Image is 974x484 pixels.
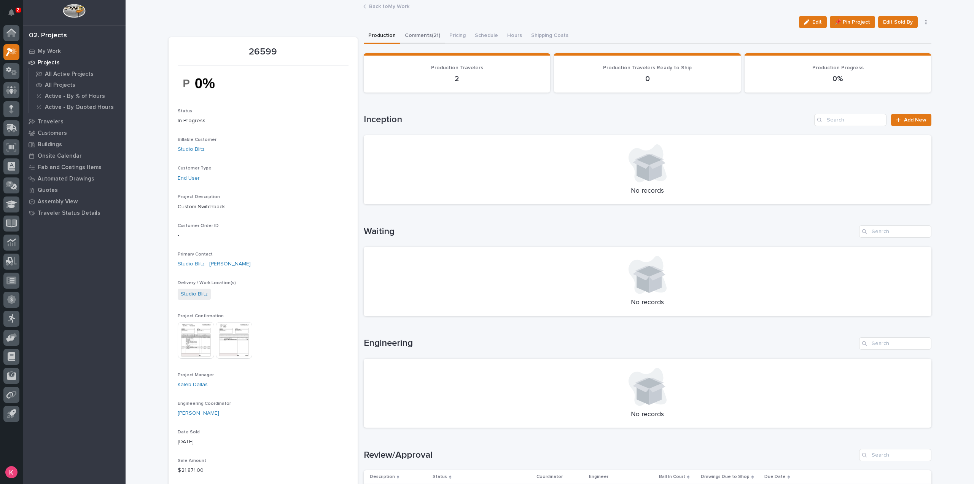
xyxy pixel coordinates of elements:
a: Automated Drawings [23,173,126,184]
p: Drawings Due to Shop [701,473,750,481]
p: In Progress [178,117,349,125]
button: Schedule [470,28,503,44]
button: Pricing [445,28,470,44]
p: Customers [38,130,67,137]
p: Buildings [38,141,62,148]
p: 0 [563,74,732,83]
span: Status [178,109,192,113]
h1: Inception [364,114,812,125]
a: Assembly View [23,196,126,207]
img: u6iQofSscliAZEwUAqEi9T1UeRNU-jIzHuvz7StKJCI [178,70,235,96]
p: Traveler Status Details [38,210,100,217]
span: Add New [904,117,926,123]
a: Add New [891,114,931,126]
a: Customers [23,127,126,139]
button: Comments (21) [400,28,445,44]
a: Fab and Coatings Items [23,161,126,173]
button: Production [364,28,400,44]
input: Search [814,114,886,126]
p: Assembly View [38,198,78,205]
div: 02. Projects [29,32,67,40]
span: Project Description [178,195,220,199]
a: Buildings [23,139,126,150]
span: Delivery / Work Location(s) [178,281,236,285]
button: Edit Sold By [878,16,918,28]
span: Customer Type [178,166,212,171]
a: All Projects [29,80,126,90]
button: users-avatar [3,464,19,480]
a: Traveler Status Details [23,207,126,219]
a: Active - By % of Hours [29,91,126,101]
span: Customer Order ID [178,224,219,228]
p: No records [373,187,922,195]
p: Quotes [38,187,58,194]
a: Quotes [23,184,126,196]
a: Travelers [23,116,126,127]
a: [PERSON_NAME] [178,409,219,417]
span: Edit Sold By [883,18,913,27]
button: Notifications [3,5,19,21]
p: Fab and Coatings Items [38,164,102,171]
h1: Review/Approval [364,450,856,461]
a: Active - By Quoted Hours [29,102,126,112]
input: Search [859,225,931,238]
a: Projects [23,57,126,68]
span: Production Travelers [431,65,483,70]
span: Sale Amount [178,458,206,463]
p: Onsite Calendar [38,153,82,160]
span: Date Sold [178,430,200,434]
p: No records [373,299,922,307]
p: Automated Drawings [38,176,94,182]
input: Search [859,337,931,350]
span: Engineering Coordinator [178,401,231,406]
input: Search [859,449,931,461]
span: Project Confirmation [178,314,224,318]
h1: Engineering [364,338,856,349]
span: Edit [812,19,822,26]
p: All Projects [45,82,75,89]
p: [DATE] [178,438,349,446]
button: Hours [503,28,527,44]
span: Production Progress [812,65,864,70]
span: Project Manager [178,373,214,377]
div: Notifications2 [10,9,19,21]
p: Custom Switchback [178,203,349,211]
a: Studio Blitz [181,290,208,298]
button: Shipping Costs [527,28,573,44]
p: Description [370,473,395,481]
a: End User [178,174,200,182]
p: $ 21,871.00 [178,466,349,474]
p: My Work [38,48,61,55]
span: Billable Customer [178,137,216,142]
img: Workspace Logo [63,4,85,18]
p: Coordinator [536,473,563,481]
h1: Waiting [364,226,856,237]
p: Travelers [38,118,64,125]
a: Onsite Calendar [23,150,126,161]
p: - [178,232,349,240]
p: 2 [373,74,541,83]
a: Kaleb Dallas [178,381,208,389]
p: Active - By % of Hours [45,93,105,100]
a: Studio Blitz [178,145,205,153]
p: All Active Projects [45,71,94,78]
button: 📌 Pin Project [830,16,875,28]
p: Active - By Quoted Hours [45,104,114,111]
p: Engineer [589,473,608,481]
p: 0% [754,74,922,83]
p: Due Date [764,473,786,481]
span: Production Travelers Ready to Ship [603,65,692,70]
p: No records [373,411,922,419]
p: Ball In Court [659,473,685,481]
button: Edit [799,16,827,28]
a: Back toMy Work [369,2,409,10]
p: Status [433,473,447,481]
span: 📌 Pin Project [835,18,870,27]
a: Studio Blitz - [PERSON_NAME] [178,260,251,268]
p: 2 [17,7,19,13]
a: All Active Projects [29,69,126,79]
a: My Work [23,45,126,57]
